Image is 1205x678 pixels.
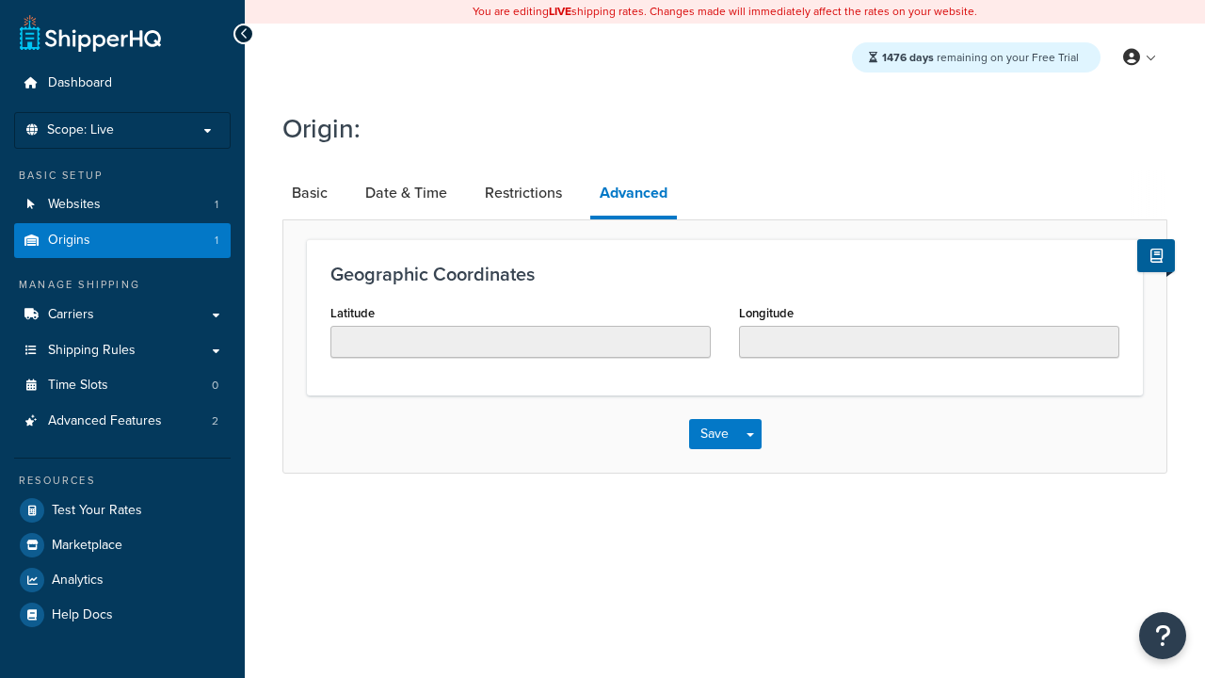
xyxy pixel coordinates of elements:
[14,66,231,101] a: Dashboard
[282,170,337,216] a: Basic
[48,343,136,359] span: Shipping Rules
[590,170,677,219] a: Advanced
[356,170,457,216] a: Date & Time
[14,223,231,258] a: Origins1
[14,404,231,439] a: Advanced Features2
[14,168,231,184] div: Basic Setup
[282,110,1144,147] h1: Origin:
[475,170,571,216] a: Restrictions
[52,538,122,554] span: Marketplace
[14,473,231,489] div: Resources
[14,277,231,293] div: Manage Shipping
[882,49,1079,66] span: remaining on your Free Trial
[549,3,571,20] b: LIVE
[1137,239,1175,272] button: Show Help Docs
[47,122,114,138] span: Scope: Live
[14,598,231,632] a: Help Docs
[212,378,218,394] span: 0
[14,333,231,368] a: Shipping Rules
[739,306,794,320] label: Longitude
[48,413,162,429] span: Advanced Features
[14,223,231,258] li: Origins
[330,264,1119,284] h3: Geographic Coordinates
[212,413,218,429] span: 2
[48,75,112,91] span: Dashboard
[215,233,218,249] span: 1
[48,233,90,249] span: Origins
[14,563,231,597] a: Analytics
[14,528,231,562] a: Marketplace
[52,607,113,623] span: Help Docs
[52,503,142,519] span: Test Your Rates
[14,404,231,439] li: Advanced Features
[48,378,108,394] span: Time Slots
[1139,612,1186,659] button: Open Resource Center
[330,306,375,320] label: Latitude
[14,187,231,222] li: Websites
[14,187,231,222] a: Websites1
[48,307,94,323] span: Carriers
[689,419,740,449] button: Save
[48,197,101,213] span: Websites
[14,298,231,332] a: Carriers
[14,493,231,527] a: Test Your Rates
[882,49,934,66] strong: 1476 days
[14,368,231,403] a: Time Slots0
[14,368,231,403] li: Time Slots
[215,197,218,213] span: 1
[52,573,104,589] span: Analytics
